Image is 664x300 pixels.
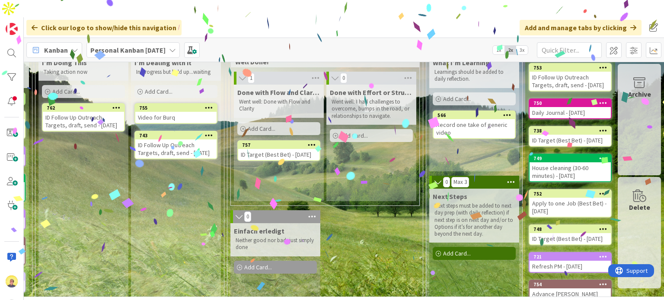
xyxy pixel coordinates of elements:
div: 753 [533,65,611,71]
div: 748ID Target (Best Bet) - [DATE] [530,225,611,244]
span: Add Card... [340,132,368,139]
div: 721 [533,254,611,260]
div: Refresh PM - [DATE] [530,261,611,272]
div: 748 [530,225,611,233]
div: 743 [135,132,217,139]
div: Add and manage tabs by clicking [520,20,642,35]
div: ID Target (Best Bet) - [DATE] [238,149,319,160]
div: 762 [43,104,124,112]
div: 566 [437,112,515,118]
div: Max 3 [453,180,467,184]
div: 755 [135,104,217,112]
div: 757 [242,142,319,148]
p: In progress but held up...waiting [136,69,216,76]
div: ID Target (Best Bet) - [DATE] [530,233,611,244]
div: ID Follow Up Outreach Targets, draft, send - [DATE] [530,72,611,91]
p: Neither good nor bad, just simply done [236,237,315,251]
span: Next Steps [433,192,467,201]
div: 743 [139,133,217,139]
span: Done with Flow and Clarity [237,88,320,97]
div: ID Follow Up Outreach Targets, draft, send - [DATE] [135,139,217,158]
div: 738 [533,128,611,134]
span: Add Card... [443,249,471,257]
div: 754 [533,281,611,287]
div: Record one take of generic video [434,119,515,138]
div: 754 [530,281,611,288]
div: Archive [628,89,651,99]
p: Went well: Done with Flow and Clarity [239,98,319,113]
span: Add Card... [244,263,272,271]
div: House cleaning (30-60 minutes) - [DATE] [530,162,611,181]
p: Next steps must be added to next day prep (with daily reflection) if next step is on next day and... [434,202,514,237]
span: 0 [244,212,251,222]
img: JW [6,275,18,287]
input: Quick Filter... [537,42,602,58]
div: 752 [530,190,611,198]
div: 753ID Follow Up Outreach Targets, draft, send - [DATE] [530,64,611,91]
span: 3x [516,46,528,54]
div: 748 [533,226,611,232]
div: 566Record one take of generic video [434,111,515,138]
img: Visit kanbanzone.com [6,23,18,35]
div: 752 [533,191,611,197]
span: What I’m Learning [433,58,490,67]
span: Add Card... [52,88,80,95]
span: 2x [504,46,516,54]
span: I'm Dealing with it [134,58,192,67]
span: Kanban [44,45,68,55]
div: 738 [530,127,611,135]
div: 749 [530,155,611,162]
span: Add Card... [248,125,275,133]
span: 0 [340,73,347,83]
div: 749 [533,155,611,161]
span: I'm Doing This [42,58,87,67]
span: Support [18,1,39,12]
div: 738ID Target (Best Bet) - [DATE] [530,127,611,146]
p: Taking action now [44,69,123,76]
span: 0 [443,177,450,187]
div: 762ID Follow Up Outreach Targets, draft, send - [DATE] [43,104,124,131]
p: Went well: I had challenges to overcome, bumps in the road, or relationships to navigate. [332,98,411,120]
div: 749House cleaning (30-60 minutes) - [DATE] [530,155,611,181]
b: Personal Kanban [DATE] [90,46,166,54]
div: Delete [629,202,650,212]
div: 566 [434,111,515,119]
span: 1 [248,73,255,83]
div: 721Refresh PM - [DATE] [530,253,611,272]
div: 762 [47,105,124,111]
div: Video for Burq [135,112,217,123]
div: Click our logo to show/hide this navigation [26,20,182,35]
div: 757 [238,141,319,149]
div: Apply to one Job (Best Bet) - [DATE] [530,198,611,217]
span: Add Card... [145,88,172,95]
div: 755Video for Burq [135,104,217,123]
div: 750 [530,99,611,107]
div: 752Apply to one Job (Best Bet) - [DATE] [530,190,611,217]
span: Einfach erledigt [234,227,284,235]
div: 750 [533,100,611,106]
div: ID Target (Best Bet) - [DATE] [530,135,611,146]
span: Add Card... [443,95,471,103]
span: Done with Effort or Struggle [330,88,413,97]
span: 1x [493,46,504,54]
div: 743ID Follow Up Outreach Targets, draft, send - [DATE] [135,132,217,158]
div: ID Follow Up Outreach Targets, draft, send - [DATE] [43,112,124,131]
div: 753 [530,64,611,72]
div: 755 [139,105,217,111]
div: 721 [530,253,611,261]
div: 750Daily Journal - [DATE] [530,99,611,118]
p: Learnings should be added to daily reflection. [434,69,514,83]
div: Daily Journal - [DATE] [530,107,611,118]
div: 757ID Target (Best Bet) - [DATE] [238,141,319,160]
